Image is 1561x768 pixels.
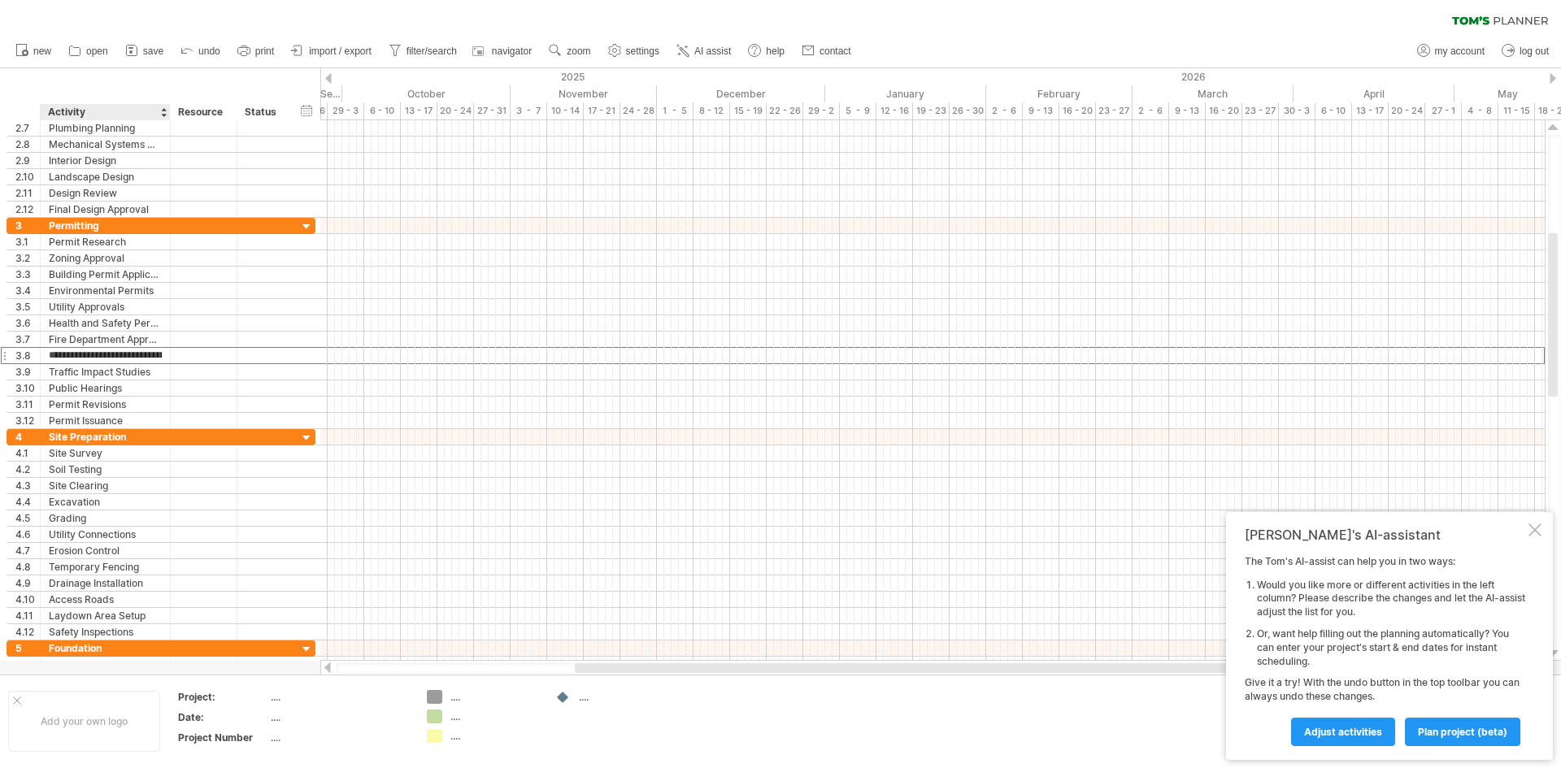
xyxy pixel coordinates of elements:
[492,46,532,57] span: navigator
[178,710,267,724] div: Date:
[49,543,162,558] div: Erosion Control
[8,691,160,752] div: Add your own logo
[15,413,40,428] div: 3.12
[1315,102,1352,119] div: 6 - 10
[271,710,407,724] div: ....
[1257,627,1525,668] li: Or, want help filling out the planning automatically? You can enter your project's start & end da...
[15,120,40,136] div: 2.7
[626,46,659,57] span: settings
[15,315,40,331] div: 3.6
[1352,102,1389,119] div: 13 - 17
[178,690,267,704] div: Project:
[450,709,539,723] div: ....
[604,41,664,62] a: settings
[876,102,913,119] div: 12 - 16
[1498,41,1554,62] a: log out
[803,102,840,119] div: 29 - 2
[49,640,162,656] div: Foundation
[401,102,437,119] div: 13 - 17
[287,41,376,62] a: import / export
[245,104,280,120] div: Status
[1389,102,1425,119] div: 20 - 24
[15,218,40,233] div: 3
[1059,102,1096,119] div: 16 - 20
[450,729,539,743] div: ....
[15,267,40,282] div: 3.3
[49,494,162,510] div: Excavation
[950,102,986,119] div: 26 - 30
[825,85,986,102] div: January 2026
[1291,718,1395,746] a: Adjust activities
[511,85,657,102] div: November 2025
[15,397,40,412] div: 3.11
[49,592,162,607] div: Access Roads
[620,102,657,119] div: 24 - 28
[33,46,51,57] span: new
[49,559,162,575] div: Temporary Fencing
[1133,85,1294,102] div: March 2026
[255,46,274,57] span: print
[271,690,407,704] div: ....
[1279,102,1315,119] div: 30 - 3
[1418,726,1507,738] span: plan project (beta)
[798,41,856,62] a: contact
[15,380,40,396] div: 3.10
[15,510,40,526] div: 4.5
[49,380,162,396] div: Public Hearings
[15,348,40,363] div: 3.8
[15,657,40,672] div: 5.1
[15,640,40,656] div: 5
[121,41,168,62] a: save
[579,690,667,704] div: ....
[328,102,364,119] div: 29 - 3
[385,41,462,62] a: filter/search
[15,608,40,623] div: 4.11
[49,510,162,526] div: Grading
[233,41,279,62] a: print
[49,332,162,347] div: Fire Department Approval
[15,153,40,168] div: 2.9
[1435,46,1485,57] span: my account
[1304,726,1382,738] span: Adjust activities
[49,462,162,477] div: Soil Testing
[49,657,162,672] div: Site Marking
[198,46,220,57] span: undo
[986,102,1023,119] div: 2 - 6
[584,102,620,119] div: 17 - 21
[178,104,228,120] div: Resource
[176,41,225,62] a: undo
[1133,102,1169,119] div: 2 - 6
[15,445,40,461] div: 4.1
[407,46,457,57] span: filter/search
[15,429,40,445] div: 4
[342,85,511,102] div: October 2025
[49,299,162,315] div: Utility Approvals
[15,543,40,558] div: 4.7
[657,102,694,119] div: 1 - 5
[15,234,40,249] div: 3.1
[15,137,40,152] div: 2.8
[49,413,162,428] div: Permit Issuance
[15,624,40,640] div: 4.12
[48,104,161,120] div: Activity
[64,41,113,62] a: open
[49,169,162,184] div: Landscape Design
[15,527,40,542] div: 4.6
[694,46,731,57] span: AI assist
[1245,527,1525,543] div: [PERSON_NAME]'s AI-assistant
[15,250,40,266] div: 3.2
[450,690,539,704] div: ....
[49,364,162,380] div: Traffic Impact Studies
[15,283,40,298] div: 3.4
[767,102,803,119] div: 22 - 26
[49,397,162,412] div: Permit Revisions
[15,559,40,575] div: 4.8
[178,731,267,744] div: Project Number
[49,120,162,136] div: Plumbing Planning
[1520,46,1549,57] span: log out
[271,731,407,744] div: ....
[15,202,40,217] div: 2.12
[49,624,162,640] div: Safety Inspections
[1498,102,1535,119] div: 11 - 15
[49,608,162,623] div: Laydown Area Setup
